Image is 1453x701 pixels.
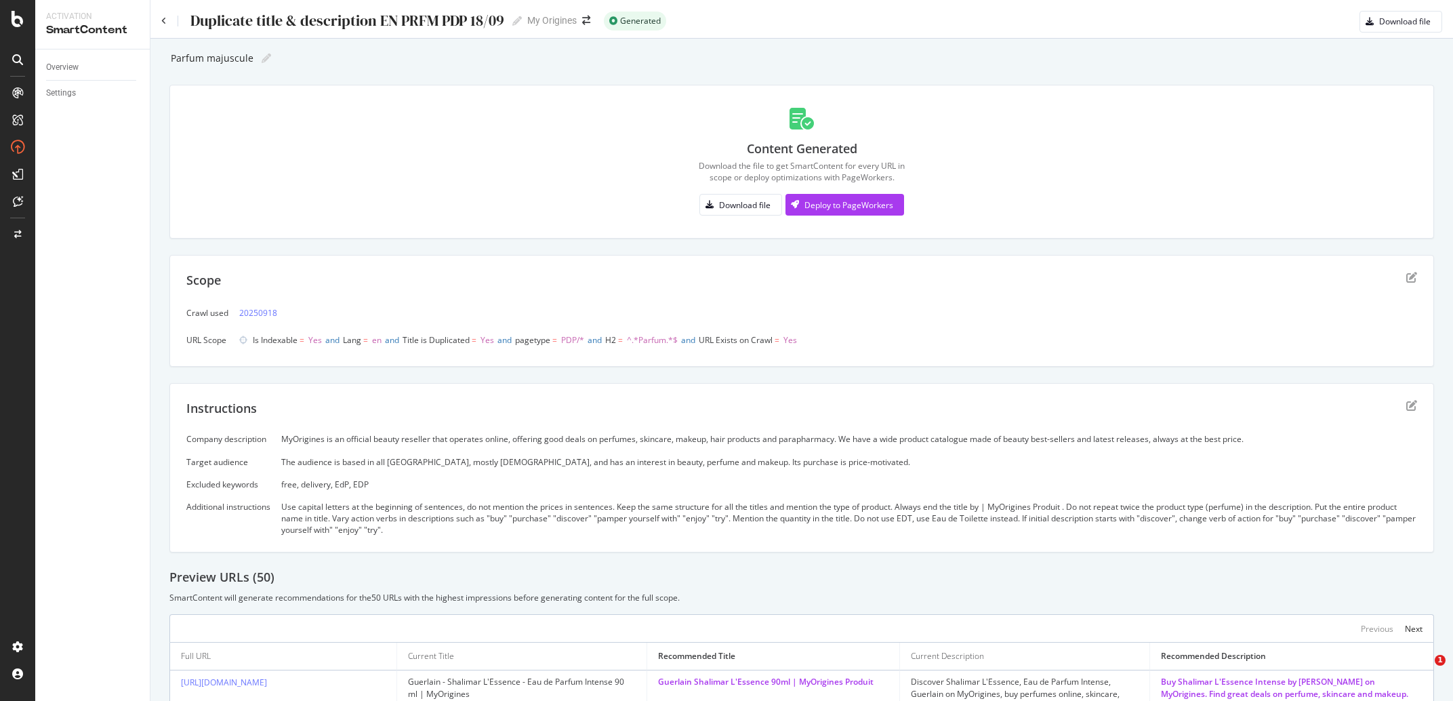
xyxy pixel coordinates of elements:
[408,676,636,700] div: Guerlain - Shalimar L'Essence - Eau de Parfum Intense 90 ml | MyOrigines
[281,501,1417,536] div: Use capital letters at the beginning of sentences, do not mention the prices in sentences. Keep t...
[1361,620,1393,637] button: Previous
[588,334,602,346] span: and
[186,456,270,468] div: Target audience
[46,60,140,75] a: Overview
[515,334,550,346] span: pagetype
[46,86,76,100] div: Settings
[604,12,666,31] div: success label
[1379,16,1431,27] div: Download file
[1161,650,1266,662] div: Recommended Description
[186,400,257,418] div: Instructions
[1359,11,1442,33] button: Download file
[699,194,782,216] button: Download file
[403,334,470,346] span: Title is Duplicated
[253,334,298,346] span: Is Indexable
[161,17,167,25] a: Click to go back
[620,17,661,25] span: Generated
[681,334,695,346] span: and
[582,16,590,25] div: arrow-right-arrow-left
[300,334,304,346] span: =
[169,569,1434,586] div: Preview URLs ( 50 )
[775,334,779,346] span: =
[618,334,623,346] span: =
[46,11,139,22] div: Activation
[1435,655,1446,666] span: 1
[46,22,139,38] div: SmartContent
[480,334,494,346] span: Yes
[281,456,1417,468] div: The audience is based in all [GEOGRAPHIC_DATA], mostly [DEMOGRAPHIC_DATA], and has an interest in...
[1407,655,1439,687] iframe: Intercom live chat
[658,650,735,662] div: Recommended Title
[1361,623,1393,635] div: Previous
[343,334,361,346] span: Lang
[186,479,270,490] div: Excluded keywords
[239,306,277,320] a: 20250918
[512,16,522,26] i: Edit report name
[186,272,221,289] div: Scope
[169,592,1434,603] div: SmartContent will generate recommendations for the 50 URLs with the highest impressions before ge...
[186,501,270,513] div: Additional instructions
[552,334,557,346] span: =
[658,676,888,688] div: Guerlain Shalimar L'Essence 90ml | MyOrigines Produit
[281,479,1417,490] div: free, delivery, EdP, EDP
[561,334,584,346] span: PDP/*
[747,140,857,158] div: Content Generated
[497,334,512,346] span: and
[719,199,771,211] div: Download file
[189,12,504,29] div: Duplicate title & description EN PRFM PDP 18/09
[181,677,267,688] a: [URL][DOMAIN_NAME]
[911,650,984,662] div: Current Description
[1406,400,1417,411] div: edit
[783,334,797,346] span: Yes
[699,334,773,346] span: URL Exists on Crawl
[408,650,454,662] div: Current Title
[699,160,905,183] div: Download the file to get SmartContent for every URL in scope or deploy optimizations with PageWor...
[605,334,616,346] span: H2
[169,53,253,64] div: Parfum majuscule
[325,334,340,346] span: and
[804,199,893,211] div: Deploy to PageWorkers
[363,334,368,346] span: =
[186,433,270,445] div: Company description
[1406,272,1417,283] div: edit
[308,334,322,346] span: Yes
[527,14,577,27] div: My Origines
[472,334,476,346] span: =
[186,307,228,319] div: Crawl used
[627,334,678,346] span: ^.*Parfum.*$
[186,334,228,346] div: URL Scope
[281,433,1417,445] div: MyOrigines is an official beauty reseller that operates online, offering good deals on perfumes, ...
[385,334,399,346] span: and
[372,334,382,346] span: en
[46,60,79,75] div: Overview
[181,650,211,662] div: Full URL
[785,194,904,216] button: Deploy to PageWorkers
[1405,623,1423,635] div: Next
[1405,620,1423,637] button: Next
[262,54,271,63] i: Edit report name
[46,86,140,100] a: Settings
